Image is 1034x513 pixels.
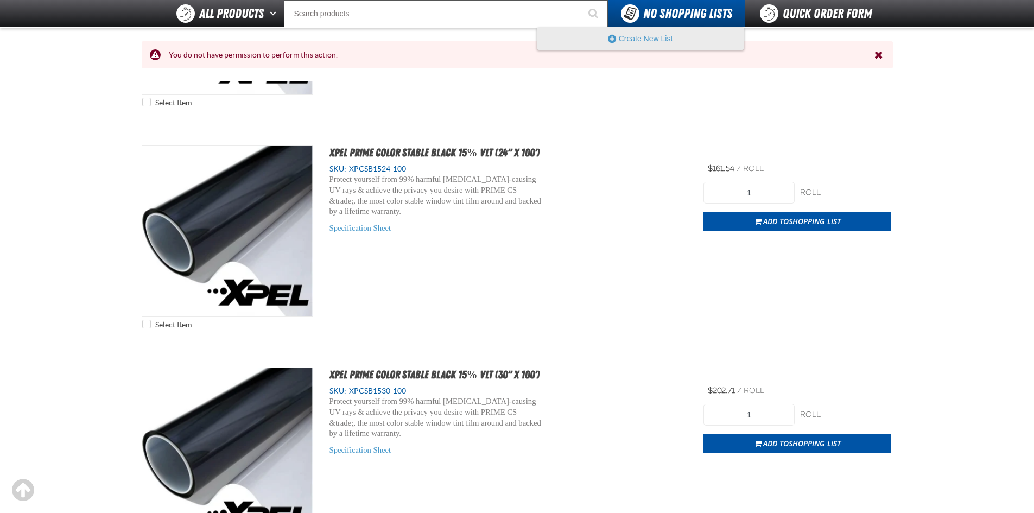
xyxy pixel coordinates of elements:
input: Select Item [142,320,151,328]
span: / [737,164,741,173]
p: Protect yourself from 99% harmful [MEDICAL_DATA]-causing UV rays & achieve the privacy you desire... [329,174,544,217]
a: Specification Sheet [329,224,391,232]
span: No Shopping Lists [643,6,732,21]
p: Protect yourself from 99% harmful [MEDICAL_DATA]-causing UV rays & achieve the privacy you desire... [329,396,544,439]
span: roll [743,164,764,173]
div: roll [800,188,891,198]
div: You do not have permission to perform this action. [161,50,874,60]
img: XPEL PRIME Color Stable Black 15% VLT (24" x 100') [142,146,313,316]
input: Product Quantity [703,404,795,426]
div: Scroll to the top [11,478,35,502]
span: Add to [763,438,841,448]
a: XPEL PRIME Color Stable Black 15% VLT (24" x 100') [329,146,540,159]
label: Select Item [142,98,192,108]
div: SKU: [329,386,688,396]
span: Add to [763,216,841,226]
button: Close the Notification [872,47,887,63]
a: Specification Sheet [329,446,391,454]
div: SKU: [329,164,688,174]
span: / [737,386,741,395]
span: XPCSB1524-100 [346,164,406,173]
div: You do not have available Shopping Lists. Open to Create a New List [537,27,744,50]
label: Select Item [142,320,192,330]
button: Add toShopping List [703,434,891,453]
span: Shopping List [789,438,841,448]
span: $161.54 [708,164,734,173]
input: Product Quantity [703,182,795,204]
button: Create New List. Opens a popup [537,28,744,49]
: View Details of the XPEL PRIME Color Stable Black 15% VLT (24" x 100') [142,146,313,316]
input: Select Item [142,98,151,106]
div: roll [800,410,891,420]
span: Shopping List [789,216,841,226]
span: All Products [199,4,264,23]
a: XPEL PRIME Color Stable Black 15% VLT (30" x 100') [329,368,540,381]
span: $202.71 [708,386,735,395]
button: Add toShopping List [703,212,891,231]
span: XPCSB1530-100 [346,387,406,395]
span: roll [744,386,764,395]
